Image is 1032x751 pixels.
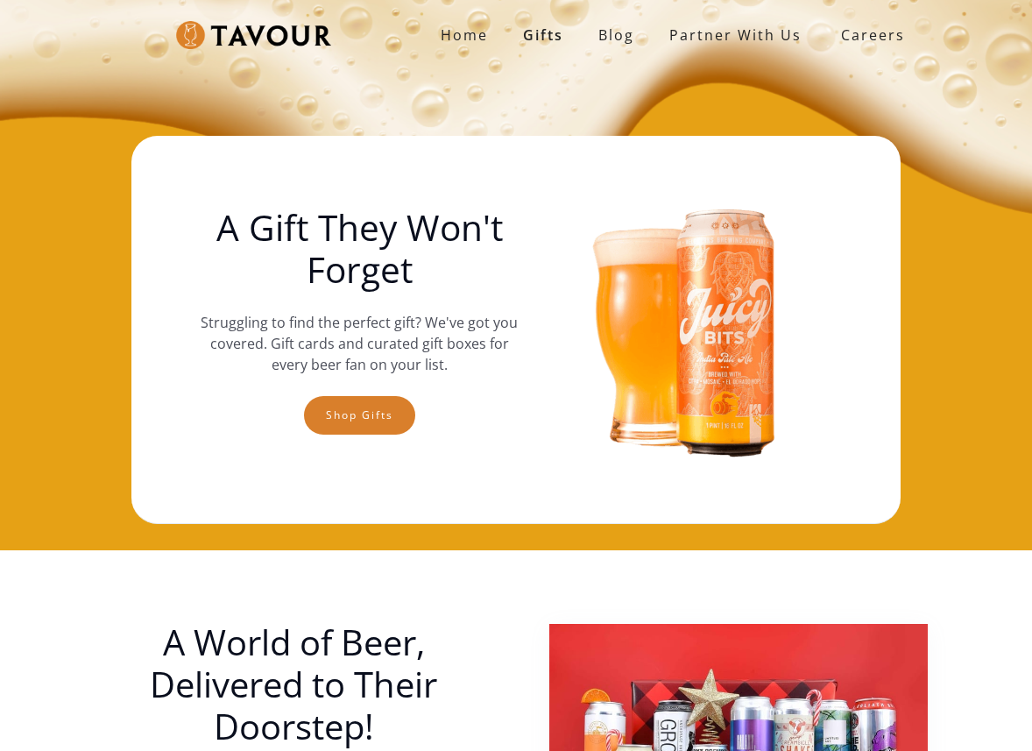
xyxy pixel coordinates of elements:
[819,11,918,60] a: Careers
[581,18,652,53] a: Blog
[104,621,483,747] h1: A World of Beer, Delivered to Their Doorstep!
[441,25,488,45] strong: Home
[194,312,524,375] p: Struggling to find the perfect gift? We've got you covered. Gift cards and curated gift boxes for...
[841,18,905,53] strong: Careers
[194,207,524,291] h1: A Gift They Won't Forget
[304,396,415,435] a: Shop gifts
[423,18,505,53] a: Home
[505,18,581,53] a: Gifts
[652,18,819,53] a: partner with us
